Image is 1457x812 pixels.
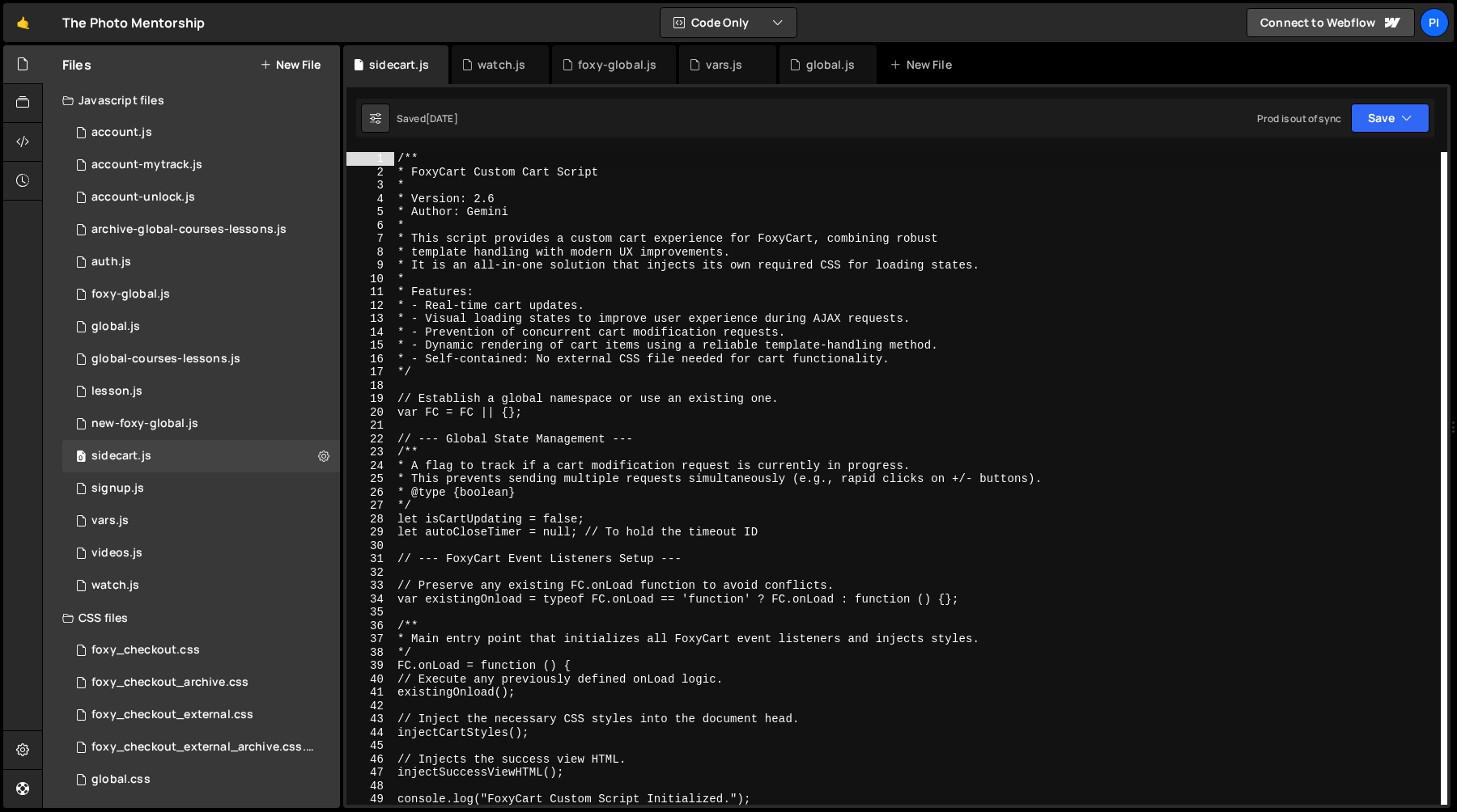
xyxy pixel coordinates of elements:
[346,606,394,620] div: 35
[346,392,394,406] div: 19
[62,763,340,796] div: 13533/35489.css
[1247,8,1415,37] a: Connect to Webflow
[91,287,170,302] div: foxy-global.js
[346,539,394,553] div: 30
[91,481,144,496] div: signup.js
[91,514,129,528] div: vars.js
[346,459,394,473] div: 24
[397,112,458,125] div: Saved
[62,505,340,537] div: 13533/38978.js
[346,246,394,260] div: 8
[91,158,202,172] div: account-mytrack.js
[346,152,394,166] div: 1
[346,219,394,233] div: 6
[91,222,287,237] div: archive-global-courses-lessons.js
[346,406,394,420] div: 20
[91,708,253,722] div: foxy_checkout_external.css
[369,57,429,73] div: sidecart.js
[62,246,340,278] div: 13533/34034.js
[346,446,394,459] div: 23
[706,57,743,73] div: vars.js
[91,352,240,366] div: global-courses-lessons.js
[76,451,86,464] span: 0
[91,319,140,334] div: global.js
[91,546,142,560] div: videos.js
[91,740,315,755] div: foxy_checkout_external_archive.css.css
[62,311,340,343] div: 13533/39483.js
[578,57,656,73] div: foxy-global.js
[346,326,394,340] div: 14
[346,686,394,700] div: 41
[346,285,394,299] div: 11
[346,646,394,660] div: 38
[346,526,394,539] div: 29
[91,190,195,205] div: account-unlock.js
[1351,104,1429,133] button: Save
[346,366,394,379] div: 17
[1257,112,1341,125] div: Prod is out of sync
[62,214,340,246] div: 13533/43968.js
[346,780,394,793] div: 48
[91,125,152,140] div: account.js
[346,726,394,740] div: 44
[890,57,958,73] div: New File
[346,513,394,527] div: 28
[806,57,855,73] div: global.js
[62,408,340,440] div: 13533/40053.js
[62,149,340,181] div: 13533/38628.js
[346,793,394,806] div: 49
[62,278,340,311] div: 13533/34219.js
[1420,8,1449,37] a: Pi
[91,384,142,399] div: lesson.js
[91,578,139,593] div: watch.js
[478,57,525,73] div: watch.js
[62,731,346,763] div: 13533/44029.css
[62,440,340,472] div: 13533/43446.js
[62,56,91,74] h2: Files
[346,312,394,326] div: 13
[346,472,394,486] div: 25
[346,179,394,192] div: 3
[62,343,340,375] div: 13533/35292.js
[346,620,394,633] div: 36
[91,417,198,431] div: new-foxy-global.js
[346,299,394,313] div: 12
[62,181,340,214] div: 13533/41206.js
[346,579,394,593] div: 33
[62,116,340,149] div: 13533/34220.js
[346,259,394,273] div: 9
[346,700,394,713] div: 42
[346,659,394,673] div: 39
[346,753,394,767] div: 46
[62,472,340,505] div: 13533/35364.js
[346,205,394,219] div: 5
[43,84,340,116] div: Javascript files
[346,166,394,180] div: 2
[346,552,394,566] div: 31
[346,739,394,753] div: 45
[91,675,248,690] div: foxy_checkout_archive.css
[346,713,394,726] div: 43
[62,634,340,666] div: 13533/38507.css
[260,58,321,71] button: New File
[346,593,394,607] div: 34
[346,192,394,206] div: 4
[91,772,151,787] div: global.css
[91,255,131,269] div: auth.js
[346,673,394,687] div: 40
[346,499,394,513] div: 27
[346,566,394,580] div: 32
[91,643,200,658] div: foxy_checkout.css
[346,419,394,433] div: 21
[661,8,796,37] button: Code Only
[346,353,394,366] div: 16
[426,112,458,125] div: [DATE]
[346,433,394,446] div: 22
[346,379,394,393] div: 18
[43,602,340,634] div: CSS files
[346,339,394,353] div: 15
[62,666,340,699] div: 13533/44030.css
[62,13,205,32] div: The Photo Mentorship
[346,232,394,246] div: 7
